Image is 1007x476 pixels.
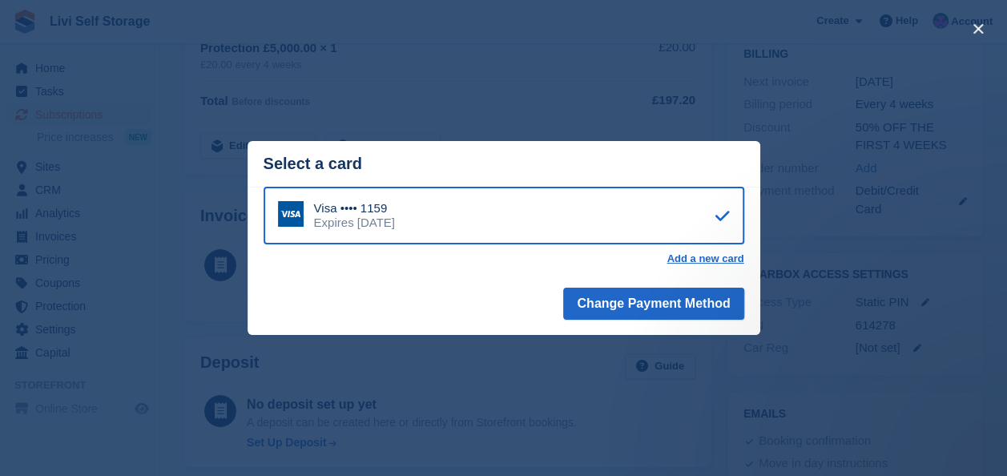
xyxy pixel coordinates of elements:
[563,288,743,320] button: Change Payment Method
[667,252,743,265] a: Add a new card
[965,16,991,42] button: close
[264,155,744,173] div: Select a card
[314,201,395,216] div: Visa •••• 1159
[314,216,395,230] div: Expires [DATE]
[278,201,304,227] img: Visa Logo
